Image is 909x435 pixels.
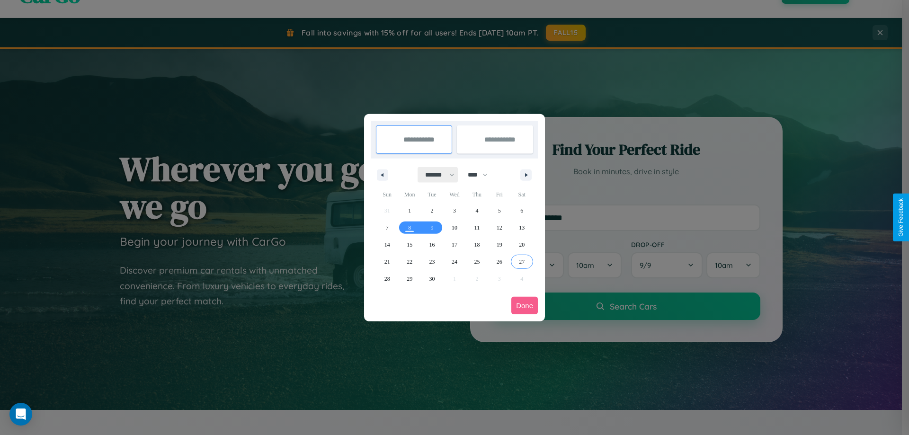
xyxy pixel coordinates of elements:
span: 9 [431,219,434,236]
div: Give Feedback [898,198,904,237]
span: 14 [384,236,390,253]
button: 14 [376,236,398,253]
button: 25 [466,253,488,270]
span: 16 [429,236,435,253]
div: Open Intercom Messenger [9,403,32,426]
span: 29 [407,270,412,287]
span: Wed [443,187,465,202]
span: 2 [431,202,434,219]
span: 17 [452,236,457,253]
span: Tue [421,187,443,202]
span: Fri [488,187,510,202]
span: 26 [497,253,502,270]
button: 23 [421,253,443,270]
button: 30 [421,270,443,287]
button: 6 [511,202,533,219]
button: 2 [421,202,443,219]
span: 25 [474,253,480,270]
button: 24 [443,253,465,270]
button: 22 [398,253,420,270]
span: 8 [408,219,411,236]
button: 21 [376,253,398,270]
span: 21 [384,253,390,270]
button: 10 [443,219,465,236]
button: 7 [376,219,398,236]
button: 19 [488,236,510,253]
span: 18 [474,236,480,253]
span: 24 [452,253,457,270]
span: 15 [407,236,412,253]
span: 7 [386,219,389,236]
span: 4 [475,202,478,219]
span: 11 [474,219,480,236]
button: 27 [511,253,533,270]
span: 12 [497,219,502,236]
span: Mon [398,187,420,202]
span: Sat [511,187,533,202]
button: 5 [488,202,510,219]
button: 15 [398,236,420,253]
button: Done [511,297,538,314]
button: 18 [466,236,488,253]
span: 5 [498,202,501,219]
span: 30 [429,270,435,287]
span: 23 [429,253,435,270]
span: 20 [519,236,525,253]
button: 16 [421,236,443,253]
button: 11 [466,219,488,236]
button: 8 [398,219,420,236]
span: 13 [519,219,525,236]
button: 3 [443,202,465,219]
button: 28 [376,270,398,287]
span: 27 [519,253,525,270]
button: 1 [398,202,420,219]
button: 20 [511,236,533,253]
button: 17 [443,236,465,253]
span: 6 [520,202,523,219]
span: 1 [408,202,411,219]
span: 10 [452,219,457,236]
span: 28 [384,270,390,287]
span: Thu [466,187,488,202]
button: 13 [511,219,533,236]
span: 22 [407,253,412,270]
span: 3 [453,202,456,219]
button: 29 [398,270,420,287]
span: Sun [376,187,398,202]
span: 19 [497,236,502,253]
button: 9 [421,219,443,236]
button: 12 [488,219,510,236]
button: 26 [488,253,510,270]
button: 4 [466,202,488,219]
